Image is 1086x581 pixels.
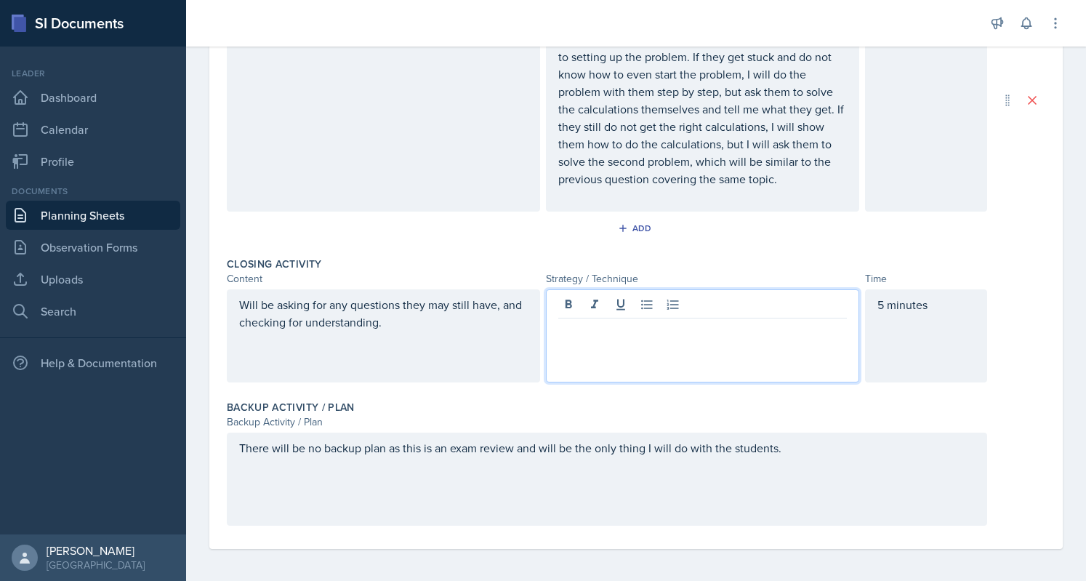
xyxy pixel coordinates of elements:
div: Documents [6,185,180,198]
p: There will be no backup plan as this is an exam review and will be the only thing I will do with ... [239,439,975,457]
div: Strategy / Technique [546,271,859,287]
div: Help & Documentation [6,348,180,377]
p: 5 minutes [877,296,975,313]
div: Leader [6,67,180,80]
div: Backup Activity / Plan [227,414,987,430]
a: Calendar [6,115,180,144]
a: Planning Sheets [6,201,180,230]
label: Closing Activity [227,257,322,271]
div: [GEOGRAPHIC_DATA] [47,558,145,572]
a: Uploads [6,265,180,294]
a: Search [6,297,180,326]
p: Will be asking for any questions they may still have, and checking for understanding. [239,296,528,331]
div: Time [865,271,987,287]
label: Backup Activity / Plan [227,400,355,414]
a: Dashboard [6,83,180,112]
div: Add [621,223,652,234]
div: [PERSON_NAME] [47,543,145,558]
a: Profile [6,147,180,176]
div: Content [227,271,540,287]
button: Add [613,217,660,239]
a: Observation Forms [6,233,180,262]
